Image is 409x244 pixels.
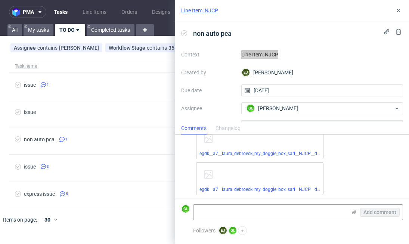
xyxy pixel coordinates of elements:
a: Line Item: NJCP [241,52,278,58]
a: All [7,24,22,36]
span: 3 [47,164,49,170]
div: [PERSON_NAME] [241,67,403,78]
span: Task name [15,63,182,70]
a: Orders [117,6,142,18]
figcaption: GL [182,205,189,213]
a: Tasks [49,6,72,18]
a: egdk__a7__laura_debroeck_my_doggie_box_sarl__NJCP__d2264627__oR667337071__back.pdf [199,151,389,156]
div: express issue [24,191,55,197]
div: Comments [181,123,207,135]
span: contains [147,45,168,51]
span: non auto pca [190,27,235,40]
label: Context [181,50,235,59]
div: issue [24,82,36,88]
div: [PERSON_NAME] [59,45,99,51]
div: Changelog [216,123,241,135]
a: Line Item: NJCP [181,7,218,14]
span: Items on page: [3,216,37,223]
span: 1 [47,82,49,88]
div: issue [24,164,36,170]
span: Assignee [14,45,37,51]
span: contains [37,45,59,51]
div: non auto pca [24,136,55,142]
span: Followers [193,228,216,234]
img: logo [12,8,23,16]
a: Completed tasks [87,24,134,36]
a: TO DO [55,24,85,36]
figcaption: GL [229,227,236,234]
label: Assignee [181,104,235,113]
span: pma [23,9,34,15]
a: egdk__a7__laura_debroeck_my_doggie_box_sarl__NJCP__d2264627__oR667337071__front.pdf [199,187,389,192]
div: 30 [40,214,53,225]
button: pma [9,6,46,18]
figcaption: GL [247,105,254,112]
label: Due date [181,86,235,95]
a: My tasks [24,24,53,36]
button: + [238,226,247,235]
span: 1 [65,136,68,142]
span: 5 [66,191,68,197]
label: Created by [181,68,235,77]
a: Line Items [78,6,111,18]
figcaption: EJ [219,227,227,234]
span: [PERSON_NAME] [258,105,298,112]
a: Designs [148,6,175,18]
figcaption: EJ [242,69,250,76]
span: Workflow Stage [109,45,147,51]
div: issue [24,109,36,115]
